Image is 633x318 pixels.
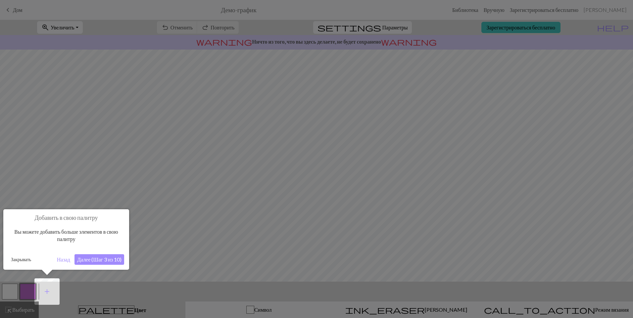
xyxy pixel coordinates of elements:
[3,209,129,270] div: Добавить в свою палитру
[8,214,124,221] h1: Добавить в свою палитру
[74,254,124,265] button: Далее (Шаг 3 из 10)
[8,255,34,264] button: Закрывать
[54,254,73,265] button: Назад
[8,221,124,250] div: Вы можете добавить больше элементов в свою палитру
